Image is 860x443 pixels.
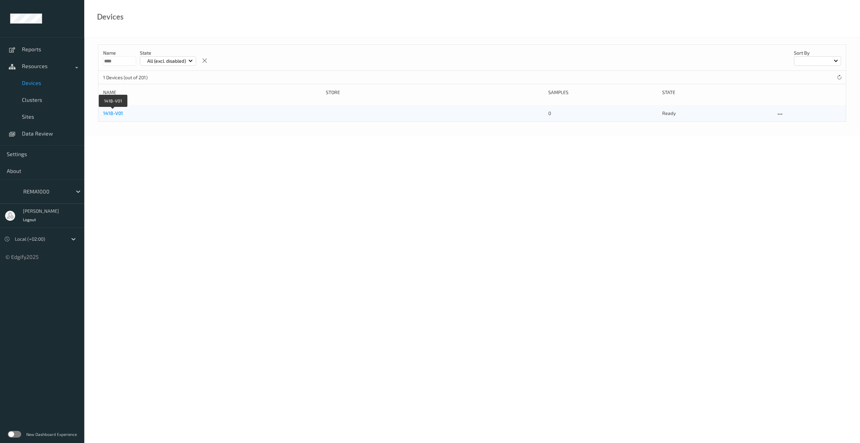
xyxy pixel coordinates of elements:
div: State [662,89,771,96]
a: 1418-V01 [103,110,123,116]
div: 0 [548,110,657,117]
div: Name [103,89,321,96]
div: Devices [97,13,124,20]
p: All (excl. disabled) [145,58,188,64]
p: State [140,50,196,56]
div: Samples [548,89,657,96]
p: Sort by [794,50,841,56]
div: Store [326,89,544,96]
p: 1 Devices (out of 201) [103,74,154,81]
p: Name [103,50,136,56]
p: ready [662,110,771,117]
